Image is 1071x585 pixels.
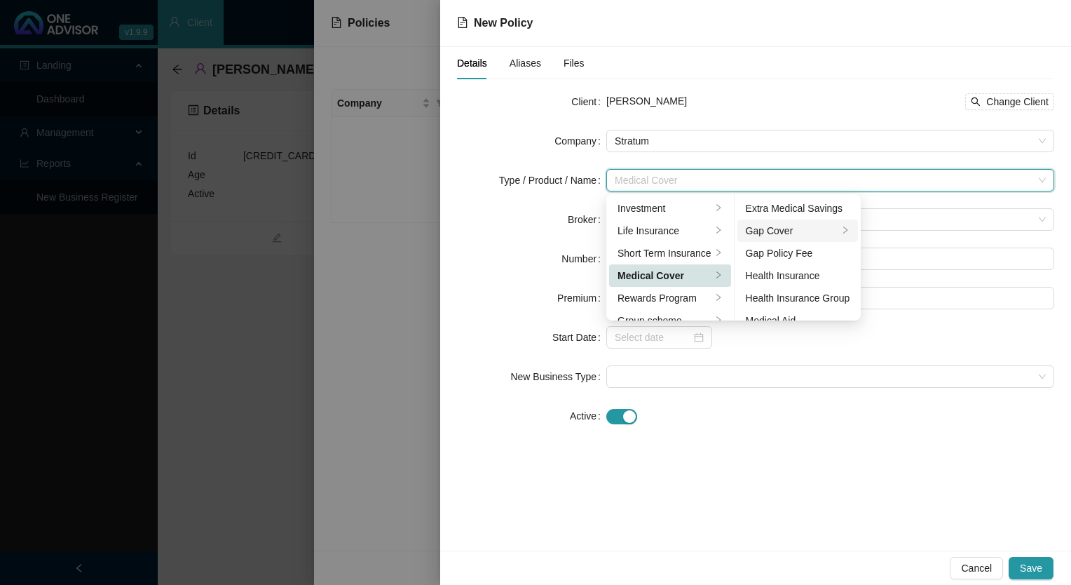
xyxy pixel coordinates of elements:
span: Cancel [961,560,992,576]
label: Type / Product / Name [499,169,606,191]
div: Life Insurance [618,223,711,238]
span: right [841,226,850,234]
button: Save [1009,557,1053,579]
span: file-text [457,17,468,28]
span: search [971,97,981,107]
li: Group scheme [609,309,731,332]
span: Stratum [615,130,1046,152]
label: Premium [557,287,606,309]
li: Rewards Program [609,287,731,309]
li: Gap Policy Fee [737,242,859,264]
label: Broker [568,208,606,231]
li: Gap Cover [737,220,859,242]
div: Investment [618,201,711,216]
div: Medical Aid [746,313,850,328]
li: Short Term Insurance [609,242,731,264]
span: right [714,316,723,324]
button: Cancel [950,557,1003,579]
div: Short Term Insurance [618,246,711,261]
li: Medical Cover [609,264,731,287]
div: Health Insurance Group [746,290,850,306]
li: Medical Aid [737,309,859,332]
div: Group scheme [618,313,711,328]
div: Gap Policy Fee [746,246,850,261]
span: Files [564,58,585,68]
li: Life Insurance [609,220,731,242]
span: right [714,271,723,279]
div: Extra Medical Savings [746,201,850,216]
span: New Policy [474,17,533,29]
button: Change Client [965,93,1054,110]
span: Save [1020,560,1042,576]
span: [PERSON_NAME] [606,95,687,107]
div: Rewards Program [618,290,711,306]
span: Change Client [986,94,1049,109]
span: Aliases [510,58,541,68]
label: Number [561,248,606,270]
label: Active [570,405,606,427]
span: right [714,203,723,212]
li: Extra Medical Savings [737,197,859,220]
label: Company [554,130,606,152]
label: New Business Type [510,365,606,388]
span: right [714,248,723,257]
span: Details [457,58,487,68]
input: Select date [615,330,691,345]
label: Client [571,90,606,113]
div: Medical Cover [618,268,711,283]
li: Health Insurance Group [737,287,859,309]
span: Medical Cover [615,170,1046,191]
div: Gap Cover [746,223,839,238]
span: right [714,293,723,302]
label: Start Date [552,326,606,349]
div: Health Insurance [746,268,850,283]
li: Investment [609,197,731,220]
li: Health Insurance [737,264,859,287]
span: right [714,226,723,234]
